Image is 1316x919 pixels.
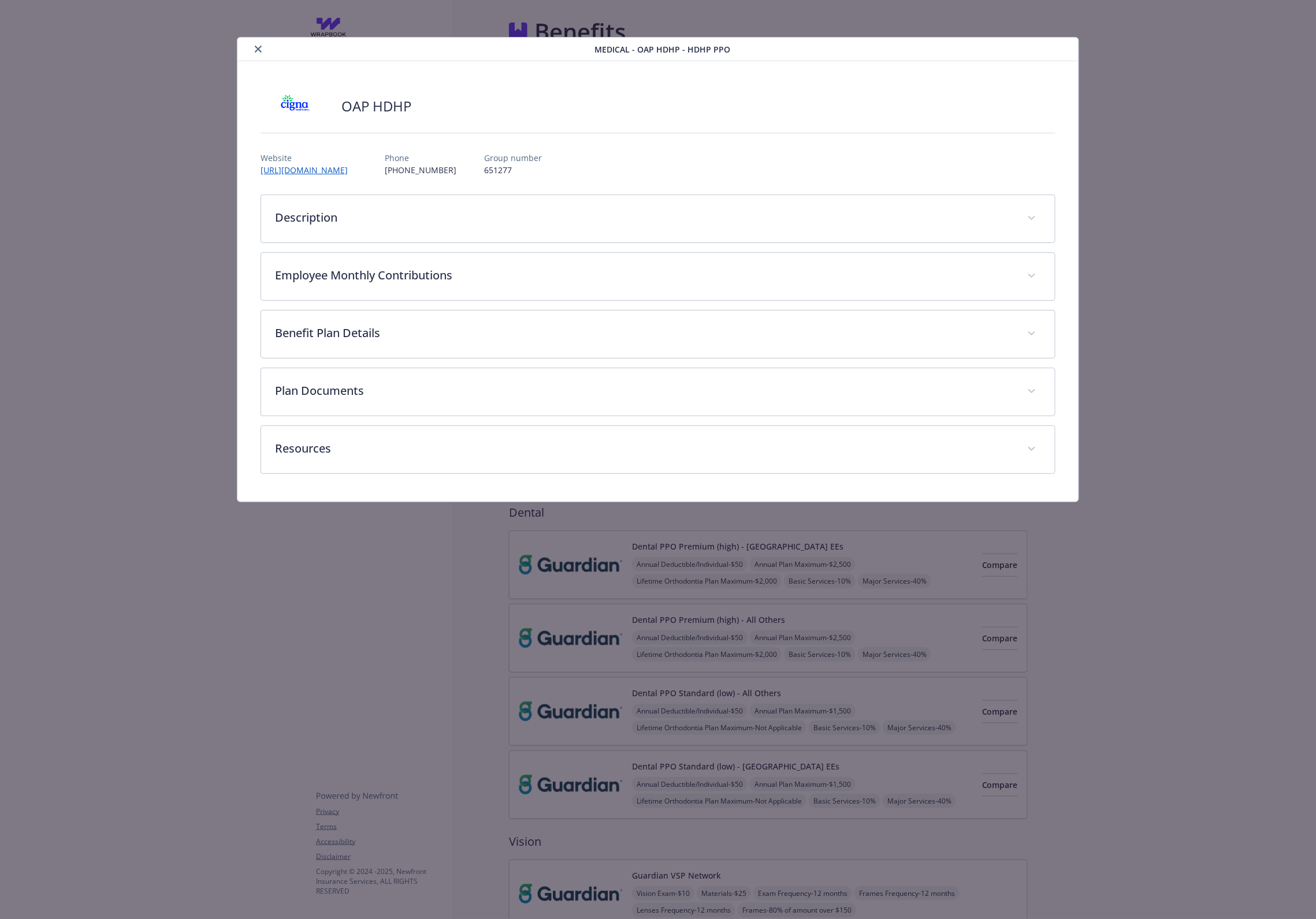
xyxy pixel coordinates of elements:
[594,43,730,55] span: Medical - OAP HDHP - HDHP PPO
[261,89,330,124] img: CIGNA
[484,152,542,164] p: Group number
[251,42,265,56] button: close
[261,165,357,175] a: [URL][DOMAIN_NAME]
[341,96,411,116] h2: OAP HDHP
[275,324,1013,342] p: Benefit Plan Details
[275,209,1013,226] p: Description
[275,267,1013,284] p: Employee Monthly Contributions
[261,253,1055,300] div: Employee Monthly Contributions
[484,164,542,176] p: 651277
[261,311,1055,358] div: Benefit Plan Details
[275,382,1013,399] p: Plan Documents
[261,195,1055,242] div: Description
[261,426,1055,473] div: Resources
[385,152,456,164] p: Phone
[261,152,357,164] p: Website
[132,37,1184,502] div: details for plan Medical - OAP HDHP - HDHP PPO
[261,368,1055,416] div: Plan Documents
[385,164,456,176] p: [PHONE_NUMBER]
[275,440,1013,457] p: Resources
